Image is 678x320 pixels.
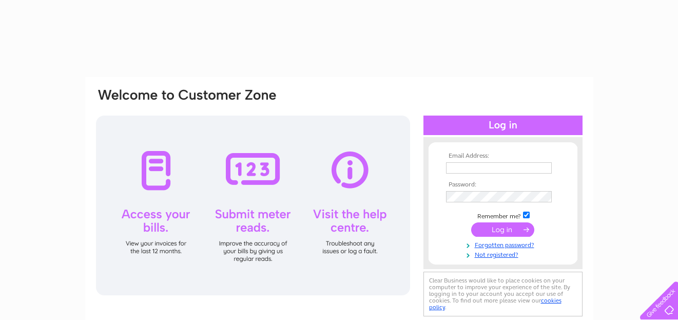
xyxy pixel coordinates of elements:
[443,181,563,189] th: Password:
[443,153,563,160] th: Email Address:
[446,249,563,259] a: Not registered?
[443,210,563,220] td: Remember me?
[446,239,563,249] a: Forgotten password?
[423,272,583,316] div: Clear Business would like to place cookies on your computer to improve your experience of the sit...
[429,297,561,311] a: cookies policy
[471,222,534,237] input: Submit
